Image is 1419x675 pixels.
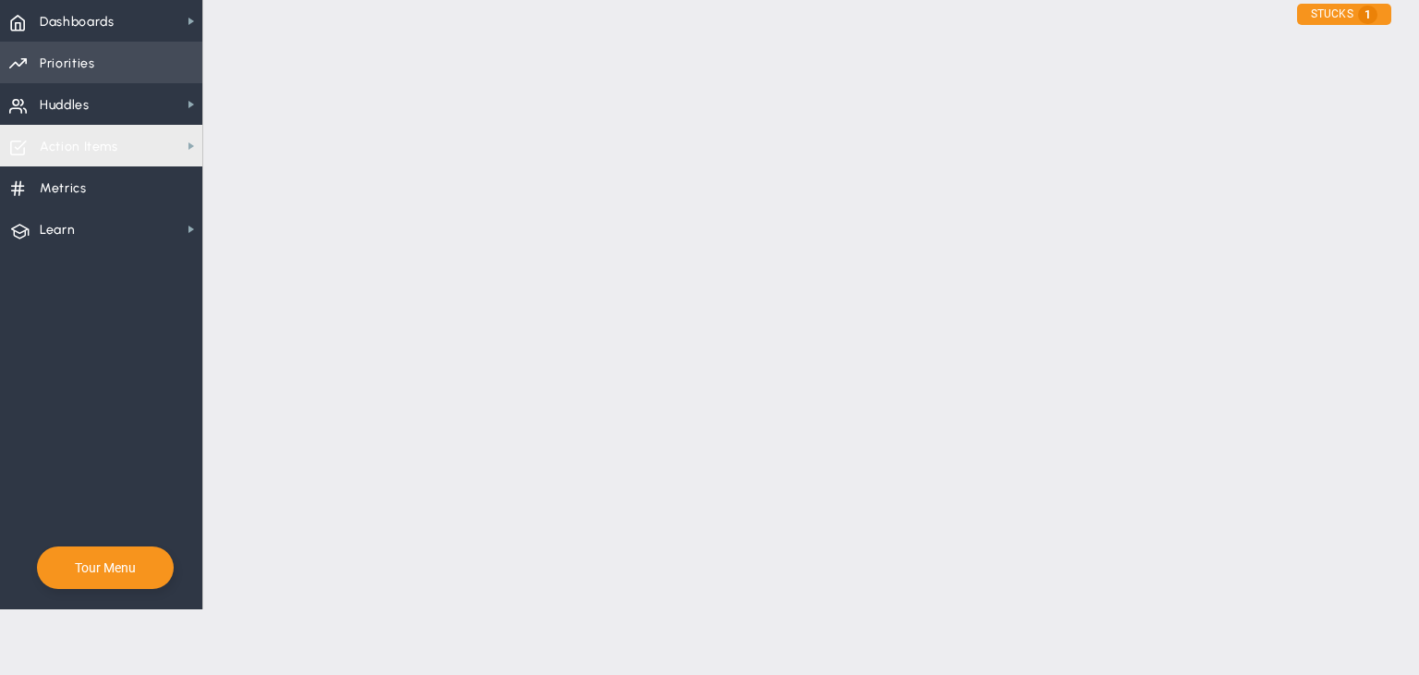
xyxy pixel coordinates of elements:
button: Tour Menu [69,559,141,576]
span: Metrics [40,169,87,208]
span: Action Items [40,128,118,166]
span: 1 [1358,6,1377,24]
span: Huddles [40,86,90,125]
div: STUCKS [1297,4,1391,25]
span: Learn [40,211,75,250]
span: Dashboards [40,3,115,42]
span: Priorities [40,44,95,83]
